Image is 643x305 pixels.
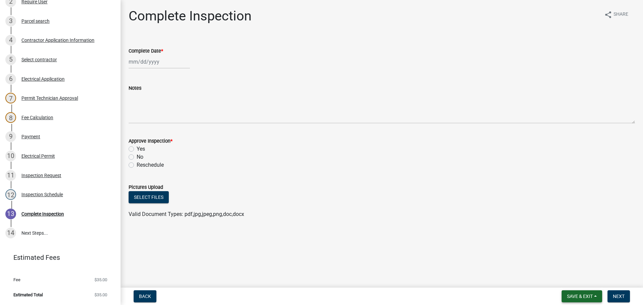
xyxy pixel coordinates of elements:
div: 6 [5,74,16,84]
div: Electrical Permit [21,154,55,158]
h1: Complete Inspection [129,8,252,24]
span: Next [613,294,625,299]
i: share [604,11,612,19]
div: Contractor Application Information [21,38,94,43]
div: Payment [21,134,40,139]
div: Fee Calculation [21,115,53,120]
div: 12 [5,189,16,200]
div: 5 [5,54,16,65]
label: Notes [129,86,141,91]
span: $35.00 [94,293,107,297]
span: Share [614,11,628,19]
button: Save & Exit [562,290,602,302]
div: 8 [5,112,16,123]
label: Reschedule [137,161,164,169]
span: Valid Document Types: pdf,jpg,jpeg,png,doc,docx [129,211,244,217]
label: Approve Inspection [129,139,172,144]
div: Inspection Request [21,173,61,178]
div: 9 [5,131,16,142]
div: 10 [5,151,16,161]
span: Save & Exit [567,294,593,299]
label: Yes [137,145,145,153]
div: Select contractor [21,57,57,62]
div: Inspection Schedule [21,192,63,197]
label: Pictures Upload [129,185,163,190]
div: 4 [5,35,16,46]
div: 14 [5,228,16,238]
span: $35.00 [94,278,107,282]
label: No [137,153,143,161]
div: Complete Inspection [21,212,64,216]
label: Complete Date [129,49,163,54]
div: 3 [5,16,16,26]
span: Fee [13,278,20,282]
span: Back [139,294,151,299]
div: 7 [5,93,16,103]
input: mm/dd/yyyy [129,55,190,69]
div: 11 [5,170,16,181]
a: Estimated Fees [5,251,110,264]
div: Parcel search [21,19,50,23]
div: Electrical Application [21,77,65,81]
button: Next [608,290,630,302]
div: 13 [5,209,16,219]
button: Back [134,290,156,302]
button: shareShare [599,8,634,21]
button: Select files [129,191,169,203]
div: Permit Technician Approval [21,96,78,100]
span: Estimated Total [13,293,43,297]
